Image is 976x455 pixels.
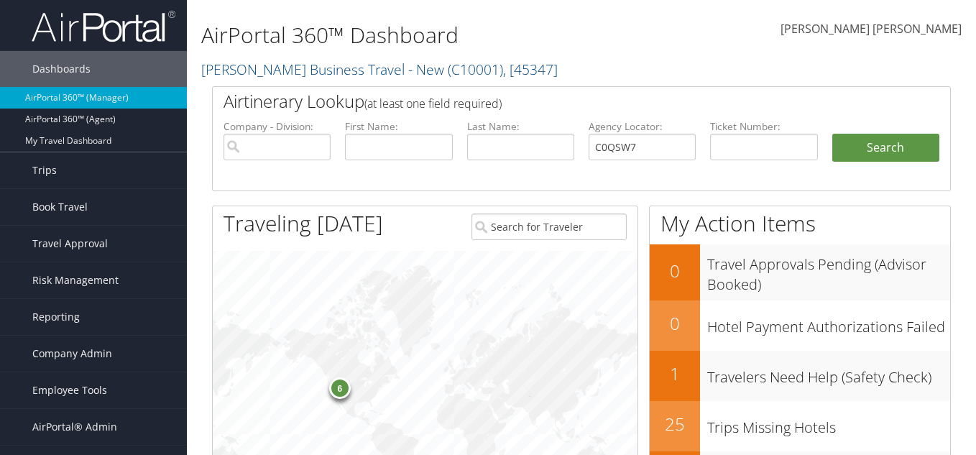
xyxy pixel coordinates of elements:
[650,362,700,386] h2: 1
[710,119,817,134] label: Ticket Number:
[345,119,452,134] label: First Name:
[32,189,88,225] span: Book Travel
[328,377,350,399] div: 6
[224,119,331,134] label: Company - Division:
[32,51,91,87] span: Dashboards
[707,247,950,295] h3: Travel Approvals Pending (Advisor Booked)
[650,351,950,401] a: 1Travelers Need Help (Safety Check)
[707,310,950,337] h3: Hotel Payment Authorizations Failed
[467,119,574,134] label: Last Name:
[650,300,950,351] a: 0Hotel Payment Authorizations Failed
[224,208,383,239] h1: Traveling [DATE]
[832,134,939,162] button: Search
[32,372,107,408] span: Employee Tools
[364,96,502,111] span: (at least one field required)
[32,299,80,335] span: Reporting
[650,208,950,239] h1: My Action Items
[650,244,950,300] a: 0Travel Approvals Pending (Advisor Booked)
[32,152,57,188] span: Trips
[201,60,558,79] a: [PERSON_NAME] Business Travel - New
[32,409,117,445] span: AirPortal® Admin
[589,119,696,134] label: Agency Locator:
[707,360,950,387] h3: Travelers Need Help (Safety Check)
[32,336,112,372] span: Company Admin
[650,311,700,336] h2: 0
[32,9,175,43] img: airportal-logo.png
[781,21,962,37] span: [PERSON_NAME] [PERSON_NAME]
[448,60,503,79] span: ( C10001 )
[650,401,950,451] a: 25Trips Missing Hotels
[224,89,878,114] h2: Airtinerary Lookup
[707,410,950,438] h3: Trips Missing Hotels
[781,7,962,52] a: [PERSON_NAME] [PERSON_NAME]
[32,262,119,298] span: Risk Management
[503,60,558,79] span: , [ 45347 ]
[650,412,700,436] h2: 25
[32,226,108,262] span: Travel Approval
[201,20,708,50] h1: AirPortal 360™ Dashboard
[471,213,627,240] input: Search for Traveler
[650,259,700,283] h2: 0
